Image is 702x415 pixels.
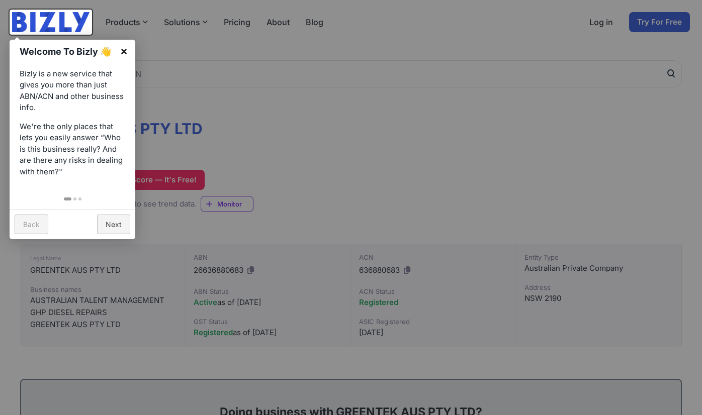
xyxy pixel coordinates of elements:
a: Next [97,215,130,234]
p: Bizly is a new service that gives you more than just ABN/ACN and other business info. [20,68,125,114]
h1: Welcome To Bizly 👋 [20,45,115,58]
a: × [113,40,135,62]
p: We're the only places that lets you easily answer “Who is this business really? And are there any... [20,121,125,178]
a: Back [15,215,48,234]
